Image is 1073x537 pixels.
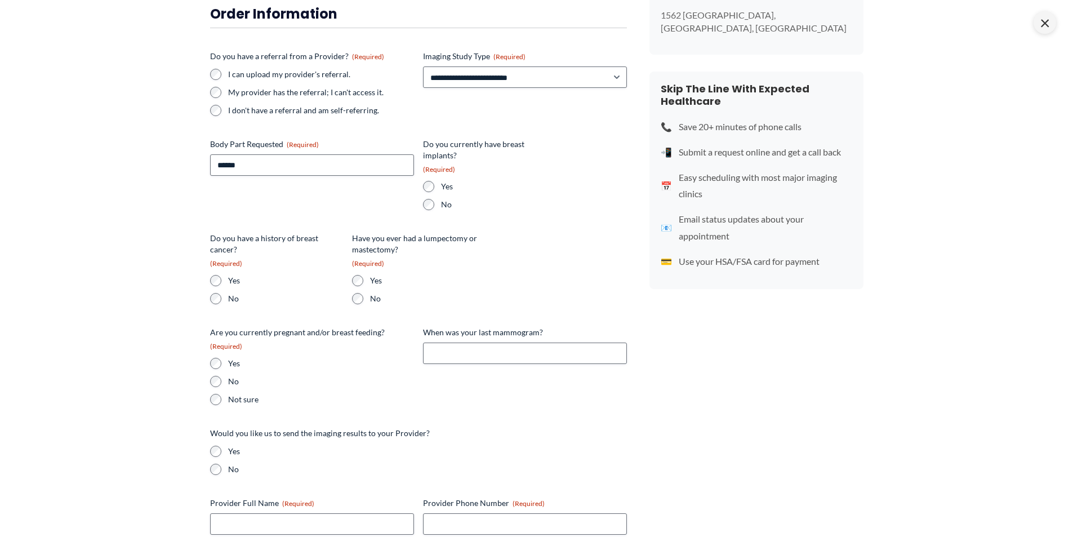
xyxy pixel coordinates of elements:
[423,498,627,509] label: Provider Phone Number
[661,211,852,244] li: Email status updates about your appointment
[210,51,384,62] legend: Do you have a referral from a Provider?
[228,69,414,80] label: I can upload my provider's referral.
[210,5,627,23] h3: Order Information
[493,52,526,61] span: (Required)
[352,233,485,268] legend: Have you ever had a lumpectomy or mastectomy?
[228,275,343,286] label: Yes
[423,51,627,62] label: Imaging Study Type
[441,181,556,192] label: Yes
[423,327,627,338] label: When was your last mammogram?
[210,233,343,268] legend: Do you have a history of breast cancer?
[661,9,852,34] p: 1562 [GEOGRAPHIC_DATA], [GEOGRAPHIC_DATA], [GEOGRAPHIC_DATA]
[228,464,627,475] label: No
[282,499,314,508] span: (Required)
[210,428,430,439] legend: Would you like us to send the imaging results to your Provider?
[228,394,414,405] label: Not sure
[352,52,384,61] span: (Required)
[210,139,414,150] label: Body Part Requested
[228,293,343,304] label: No
[661,253,852,270] li: Use your HSA/FSA card for payment
[1034,11,1056,34] span: ×
[370,293,485,304] label: No
[661,83,852,107] h4: Skip The Line With Expected Healthcare
[661,118,852,135] li: Save 20+ minutes of phone calls
[661,177,672,194] span: 📅
[661,169,852,202] li: Easy scheduling with most major imaging clinics
[228,358,414,369] label: Yes
[661,253,672,270] span: 💳
[441,199,556,210] label: No
[210,327,414,351] legend: Are you currently pregnant and/or breast feeding?
[287,140,319,149] span: (Required)
[228,87,414,98] label: My provider has the referral; I can't access it.
[423,165,455,174] span: (Required)
[661,144,672,161] span: 📲
[228,105,414,116] label: I don't have a referral and am self-referring.
[228,376,414,387] label: No
[210,342,242,350] span: (Required)
[513,499,545,508] span: (Required)
[352,259,384,268] span: (Required)
[661,118,672,135] span: 📞
[423,139,556,174] legend: Do you currently have breast implants?
[210,498,414,509] label: Provider Full Name
[661,144,852,161] li: Submit a request online and get a call back
[228,446,627,457] label: Yes
[370,275,485,286] label: Yes
[661,219,672,236] span: 📧
[210,259,242,268] span: (Required)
